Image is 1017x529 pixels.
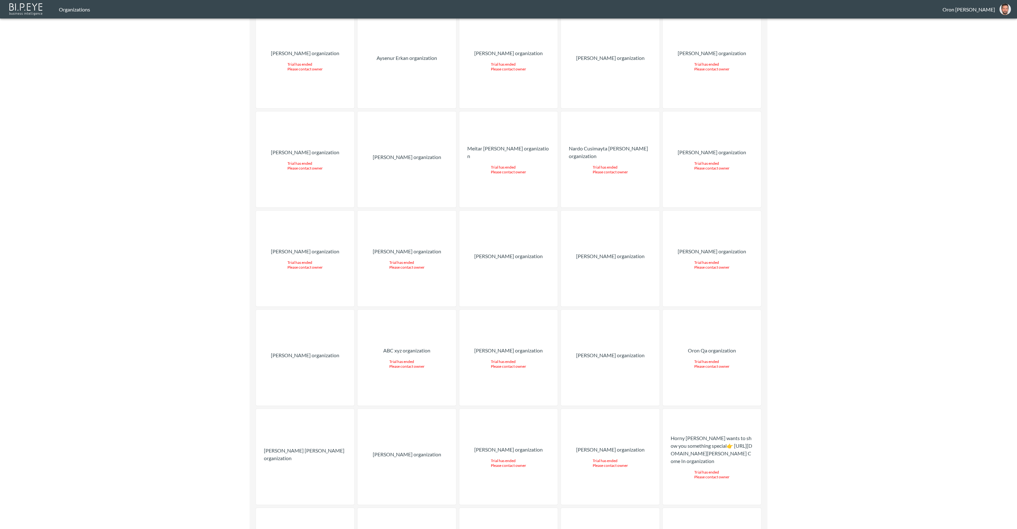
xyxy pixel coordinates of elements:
[59,6,943,12] div: Organizations
[678,49,746,57] p: [PERSON_NAME] organization
[271,149,339,156] p: [PERSON_NAME] organization
[943,6,995,12] div: Oron [PERSON_NAME]
[576,252,645,260] p: [PERSON_NAME] organization
[271,351,339,359] p: [PERSON_NAME] organization
[287,161,323,170] div: Trial has ended Please contact owner
[474,252,543,260] p: [PERSON_NAME] organization
[593,458,628,468] div: Trial has ended Please contact owner
[8,2,45,16] img: bipeye-logo
[474,446,543,453] p: [PERSON_NAME] organization
[474,49,543,57] p: [PERSON_NAME] organization
[491,165,526,174] div: Trial has ended Please contact owner
[678,248,746,255] p: [PERSON_NAME] organization
[576,54,645,62] p: [PERSON_NAME] organization
[491,458,526,468] div: Trial has ended Please contact owner
[377,54,437,62] p: Aysenur Erkan organization
[271,49,339,57] p: [PERSON_NAME] organization
[593,165,628,174] div: Trial has ended Please contact owner
[491,62,526,71] div: Trial has ended Please contact owner
[694,359,730,369] div: Trial has ended Please contact owner
[999,4,1011,15] img: f7df4f0b1e237398fe25aedd0497c453
[671,434,753,465] p: Horny [PERSON_NAME] wants to show you something special👉 [URL][DOMAIN_NAME][PERSON_NAME] Come In ...
[373,248,441,255] p: [PERSON_NAME] organization
[694,470,730,479] div: Trial has ended Please contact owner
[271,248,339,255] p: [PERSON_NAME] organization
[694,161,730,170] div: Trial has ended Please contact owner
[688,347,736,354] p: Oron Qa organization
[287,260,323,270] div: Trial has ended Please contact owner
[694,260,730,270] div: Trial has ended Please contact owner
[995,2,1015,17] button: oron@bipeye.com
[467,145,550,160] p: Meitar [PERSON_NAME] organization
[373,451,441,458] p: [PERSON_NAME] organization
[287,62,323,71] div: Trial has ended Please contact owner
[389,359,425,369] div: Trial has ended Please contact owner
[389,260,425,270] div: Trial has ended Please contact owner
[474,347,543,354] p: [PERSON_NAME] organization
[569,145,652,160] p: Nardo Cusimayta [PERSON_NAME] organization
[678,149,746,156] p: [PERSON_NAME] organization
[694,62,730,71] div: Trial has ended Please contact owner
[576,446,645,453] p: [PERSON_NAME] organization
[576,351,645,359] p: [PERSON_NAME] organization
[383,347,430,354] p: ABC xyz organization
[491,359,526,369] div: Trial has ended Please contact owner
[264,447,347,462] p: [PERSON_NAME] [PERSON_NAME] organization
[373,153,441,161] p: [PERSON_NAME] organization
